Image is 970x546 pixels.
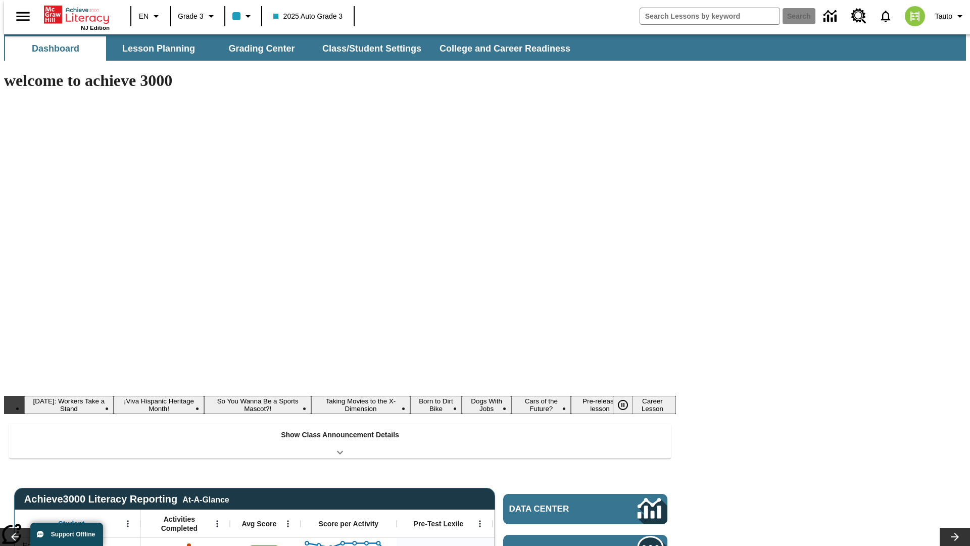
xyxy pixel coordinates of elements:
[44,4,110,31] div: Home
[613,396,643,414] div: Pause
[511,396,571,414] button: Slide 7 Cars of the Future?
[228,7,258,25] button: Class color is light blue. Change class color
[134,7,167,25] button: Language: EN, Select a language
[817,3,845,30] a: Data Center
[24,493,229,505] span: Achieve3000 Literacy Reporting
[571,396,629,414] button: Slide 8 Pre-release lesson
[935,11,952,22] span: Tauto
[146,515,213,533] span: Activities Completed
[410,396,462,414] button: Slide 5 Born to Dirt Bike
[311,396,410,414] button: Slide 4 Taking Movies to the X-Dimension
[4,36,579,61] div: SubNavbar
[30,523,103,546] button: Support Offline
[4,71,676,90] h1: welcome to achieve 3000
[204,396,311,414] button: Slide 3 So You Wanna Be a Sports Mascot?!
[640,8,780,24] input: search field
[472,516,488,531] button: Open Menu
[4,34,966,61] div: SubNavbar
[81,25,110,31] span: NJ Edition
[8,2,38,31] button: Open side menu
[210,516,225,531] button: Open Menu
[462,396,512,414] button: Slide 6 Dogs With Jobs
[314,36,429,61] button: Class/Student Settings
[613,396,633,414] button: Pause
[905,6,925,26] img: avatar image
[44,5,110,25] a: Home
[280,516,296,531] button: Open Menu
[899,3,931,29] button: Select a new avatar
[139,11,149,22] span: EN
[9,424,671,459] div: Show Class Announcement Details
[114,396,205,414] button: Slide 2 ¡Viva Hispanic Heritage Month!
[940,528,970,546] button: Lesson carousel, Next
[108,36,209,61] button: Lesson Planning
[281,430,399,440] p: Show Class Announcement Details
[174,7,221,25] button: Grade: Grade 3, Select a grade
[58,519,84,528] span: Student
[51,531,95,538] span: Support Offline
[24,396,114,414] button: Slide 1 Labor Day: Workers Take a Stand
[872,3,899,29] a: Notifications
[178,11,204,22] span: Grade 3
[241,519,276,528] span: Avg Score
[509,504,604,514] span: Data Center
[182,493,229,505] div: At-A-Glance
[211,36,312,61] button: Grading Center
[503,494,667,524] a: Data Center
[414,519,464,528] span: Pre-Test Lexile
[845,3,872,30] a: Resource Center, Will open in new tab
[931,7,970,25] button: Profile/Settings
[5,36,106,61] button: Dashboard
[319,519,379,528] span: Score per Activity
[120,516,135,531] button: Open Menu
[431,36,578,61] button: College and Career Readiness
[629,396,676,414] button: Slide 9 Career Lesson
[273,11,343,22] span: 2025 Auto Grade 3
